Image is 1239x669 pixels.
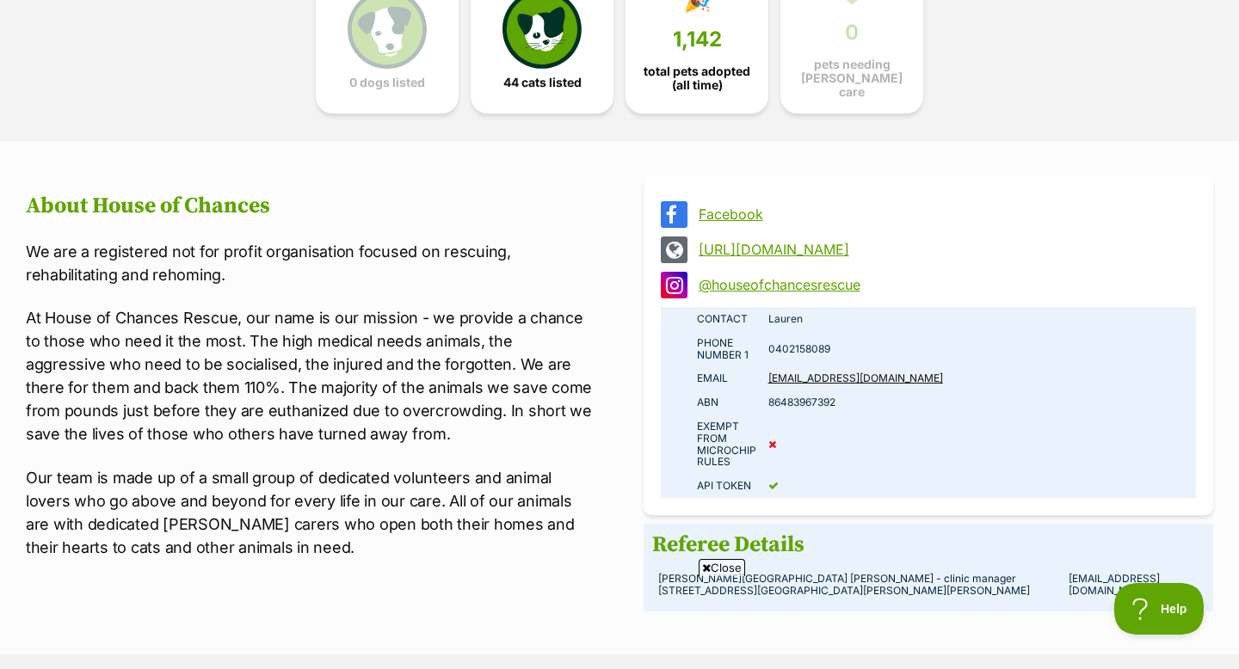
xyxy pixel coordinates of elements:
[26,306,595,445] p: At House of Chances Rescue, our name is our mission - we provide a chance to those who need it th...
[762,390,1196,414] td: 86483967392
[661,366,762,390] td: Email
[673,28,722,52] span: 1,142
[795,58,909,99] span: pets needing [PERSON_NAME] care
[699,277,1189,292] a: @houseofchancesrescue
[1114,583,1205,635] iframe: Help Scout Beacon - Open
[26,193,595,219] h2: About House of Chances
[661,307,762,331] td: Contact
[699,559,745,576] span: Close
[1063,567,1205,603] td: [EMAIL_ADDRESS][DOMAIN_NAME]
[306,583,933,660] iframe: Advertisement
[503,76,582,89] span: 44 cats listed
[661,474,762,498] td: API Token
[26,466,595,559] p: Our team is made up of a small group of dedicated volunteers and animal lovers who go above and b...
[699,242,1189,257] a: [URL][DOMAIN_NAME]
[768,371,943,384] a: [EMAIL_ADDRESS][DOMAIN_NAME]
[762,307,1196,331] td: Lauren
[762,331,1196,367] td: 0402158089
[652,532,1205,558] h2: Referee Details
[661,331,762,367] td: Phone number 1
[652,567,1063,603] td: [PERSON_NAME][GEOGRAPHIC_DATA] [PERSON_NAME] - clinic manager [STREET_ADDRESS][GEOGRAPHIC_DATA][P...
[661,414,762,474] td: Exempt from microchip rules
[699,206,1189,222] a: Facebook
[349,76,425,89] span: 0 dogs listed
[26,240,595,286] p: We are a registered not for profit organisation focused on rescuing, rehabilitating and rehoming.
[661,390,762,414] td: ABN
[845,21,859,45] span: 0
[640,64,754,92] span: total pets adopted (all time)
